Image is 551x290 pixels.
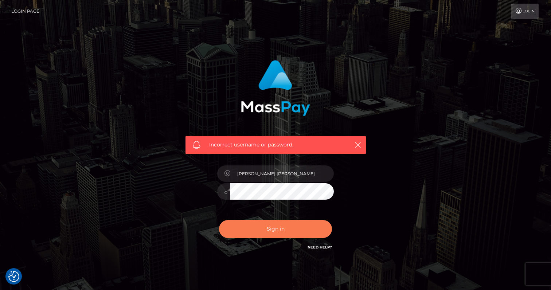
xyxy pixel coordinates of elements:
[209,141,342,149] span: Incorrect username or password.
[219,220,332,238] button: Sign in
[8,271,19,282] button: Consent Preferences
[241,60,310,116] img: MassPay Login
[308,245,332,250] a: Need Help?
[8,271,19,282] img: Revisit consent button
[511,4,539,19] a: Login
[230,165,334,182] input: Username...
[11,4,39,19] a: Login Page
